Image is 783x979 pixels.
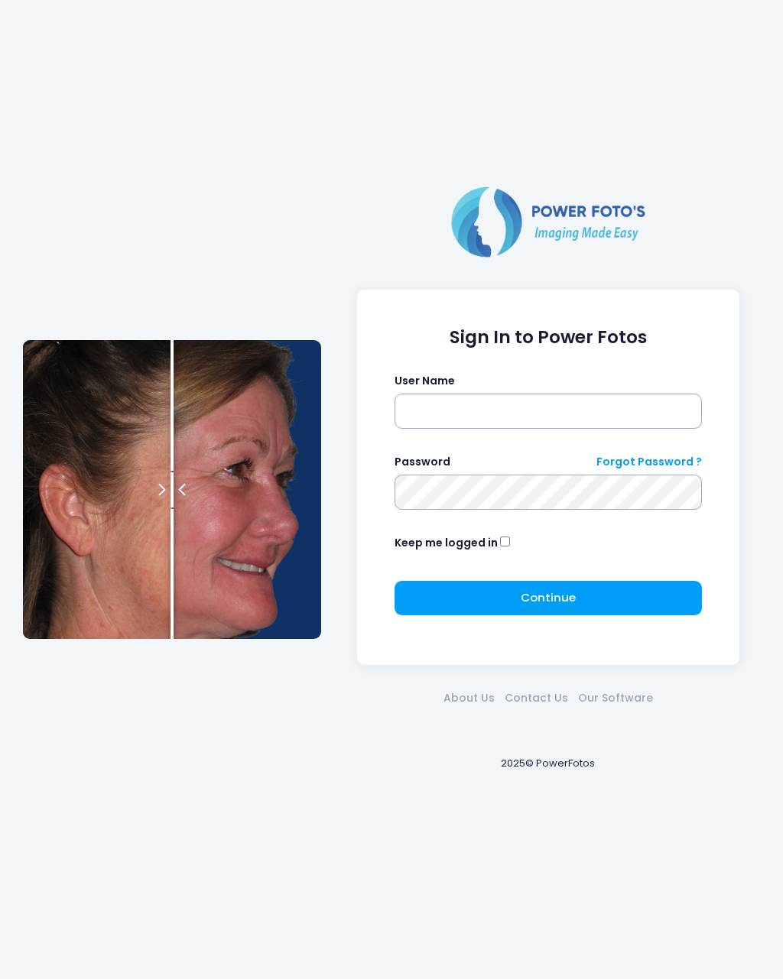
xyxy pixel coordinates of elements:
[395,535,498,551] label: Keep me logged in
[445,183,651,260] img: Logo
[395,327,703,348] h1: Sign In to Power Fotos
[395,373,455,389] label: User Name
[395,454,450,470] label: Password
[438,690,499,706] a: About Us
[596,454,702,470] a: Forgot Password ?
[573,690,658,706] a: Our Software
[336,731,760,796] div: 2025© PowerFotos
[499,690,573,706] a: Contact Us
[521,589,576,605] span: Continue
[395,581,703,616] button: Continue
